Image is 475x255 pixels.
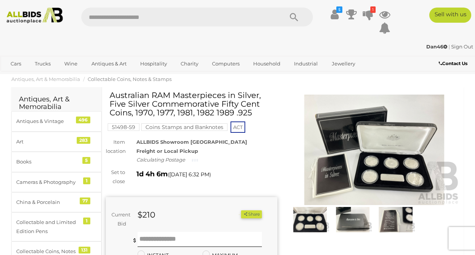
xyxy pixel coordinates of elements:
[63,70,126,82] a: [GEOGRAPHIC_DATA]
[141,124,227,130] a: Coins Stamps and Banknotes
[6,58,26,70] a: Cars
[30,58,56,70] a: Trucks
[76,117,90,123] div: 496
[207,58,244,70] a: Computers
[108,124,139,130] a: 51498-59
[370,6,376,13] i: 1
[88,76,172,82] a: Collectable Coins, Notes & Stamps
[362,8,374,21] a: 1
[136,157,185,163] i: Calculating Postage
[439,59,469,68] a: Contact Us
[108,123,139,131] mark: 51498-59
[11,152,102,172] a: Books 5
[16,218,79,236] div: Collectable and Limited Edition Pens
[34,70,59,82] a: Sports
[136,148,198,154] strong: Freight or Local Pickup
[3,8,66,23] img: Allbids.com.au
[80,197,90,204] div: 77
[327,58,360,70] a: Jewellery
[79,247,90,253] div: 131
[16,117,79,126] div: Antiques & Vintage
[19,96,94,111] h2: Antiques, Art & Memorabilia
[168,171,211,177] span: ( )
[11,111,102,131] a: Antiques & Vintage 496
[11,76,80,82] a: Antiques, Art & Memorabilia
[16,157,79,166] div: Books
[11,172,102,192] a: Cameras & Photography 1
[439,61,467,66] b: Contact Us
[16,178,79,187] div: Cameras & Photography
[429,8,471,23] a: Sell with us
[16,198,79,207] div: China & Porcelain
[241,210,262,218] button: Share
[329,8,340,21] a: $
[100,138,131,155] div: Item location
[138,210,155,219] strong: $210
[87,58,132,70] a: Antiques & Art
[289,95,460,205] img: Australian RAM Masterpieces in Silver, Five Silver Commemorative Fifty Cent Coins, 1970, 1977, 19...
[11,132,102,152] a: Art 283
[6,70,30,82] a: Office
[100,168,131,186] div: Set to close
[248,58,285,70] a: Household
[275,8,313,26] button: Search
[336,6,342,13] i: $
[136,170,168,178] strong: 1d 4h 6m
[135,58,172,70] a: Hospitality
[192,158,198,162] img: small-loading.gif
[106,210,132,228] div: Current Bid
[231,121,245,133] span: ACT
[333,207,372,232] img: Australian RAM Masterpieces in Silver, Five Silver Commemorative Fifty Cent Coins, 1970, 1977, 19...
[451,44,473,50] a: Sign Out
[376,207,415,232] img: Australian RAM Masterpieces in Silver, Five Silver Commemorative Fifty Cent Coins, 1970, 1977, 19...
[83,177,90,184] div: 1
[232,211,240,218] li: Watch this item
[136,139,247,145] strong: ALLBIDS Showroom [GEOGRAPHIC_DATA]
[291,207,330,232] img: Australian RAM Masterpieces in Silver, Five Silver Commemorative Fifty Cent Coins, 1970, 1977, 19...
[77,137,90,144] div: 283
[59,58,82,70] a: Wine
[426,44,449,50] a: Dan46
[16,137,79,146] div: Art
[169,171,209,178] span: [DATE] 6:32 PM
[83,218,90,224] div: 1
[289,58,323,70] a: Industrial
[82,157,90,164] div: 5
[11,192,102,212] a: China & Porcelain 77
[110,91,275,117] h1: Australian RAM Masterpieces in Silver, Five Silver Commemorative Fifty Cent Coins, 1970, 1977, 19...
[449,44,450,50] span: |
[141,123,227,131] mark: Coins Stamps and Banknotes
[426,44,447,50] strong: Dan46
[11,212,102,241] a: Collectable and Limited Edition Pens 1
[176,58,203,70] a: Charity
